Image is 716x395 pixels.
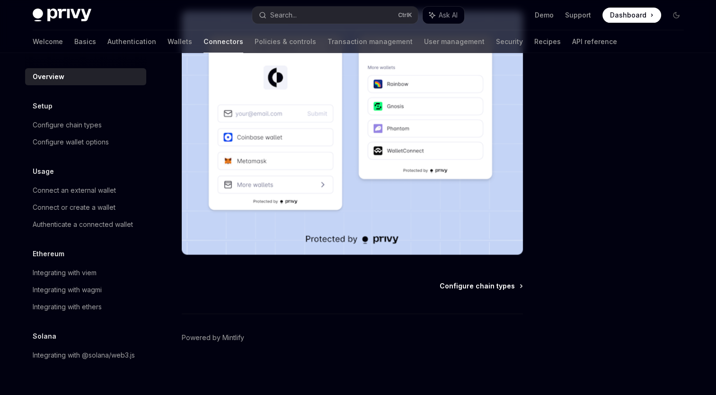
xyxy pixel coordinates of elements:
[33,267,97,278] div: Integrating with viem
[440,281,515,291] span: Configure chain types
[424,30,485,53] a: User management
[33,284,102,296] div: Integrating with wagmi
[107,30,156,53] a: Authentication
[33,331,56,342] h5: Solana
[25,199,146,216] a: Connect or create a wallet
[33,248,64,260] h5: Ethereum
[439,10,458,20] span: Ask AI
[565,10,591,20] a: Support
[572,30,617,53] a: API reference
[33,202,115,213] div: Connect or create a wallet
[33,350,135,361] div: Integrating with @solana/web3.js
[535,10,554,20] a: Demo
[25,216,146,233] a: Authenticate a connected wallet
[33,100,53,112] h5: Setup
[255,30,316,53] a: Policies & controls
[534,30,561,53] a: Recipes
[440,281,522,291] a: Configure chain types
[25,298,146,315] a: Integrating with ethers
[74,30,96,53] a: Basics
[182,333,244,342] a: Powered by Mintlify
[33,219,133,230] div: Authenticate a connected wallet
[423,7,464,24] button: Ask AI
[33,185,116,196] div: Connect an external wallet
[25,182,146,199] a: Connect an external wallet
[496,30,523,53] a: Security
[33,119,102,131] div: Configure chain types
[33,166,54,177] h5: Usage
[25,281,146,298] a: Integrating with wagmi
[182,11,523,255] img: Connectors3
[610,10,646,20] span: Dashboard
[669,8,684,23] button: Toggle dark mode
[25,134,146,151] a: Configure wallet options
[398,11,412,19] span: Ctrl K
[33,136,109,148] div: Configure wallet options
[33,71,64,82] div: Overview
[33,30,63,53] a: Welcome
[270,9,297,21] div: Search...
[25,68,146,85] a: Overview
[203,30,243,53] a: Connectors
[25,347,146,364] a: Integrating with @solana/web3.js
[168,30,192,53] a: Wallets
[33,9,91,22] img: dark logo
[327,30,413,53] a: Transaction management
[602,8,661,23] a: Dashboard
[252,7,418,24] button: Search...CtrlK
[25,117,146,134] a: Configure chain types
[25,264,146,281] a: Integrating with viem
[33,301,102,313] div: Integrating with ethers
